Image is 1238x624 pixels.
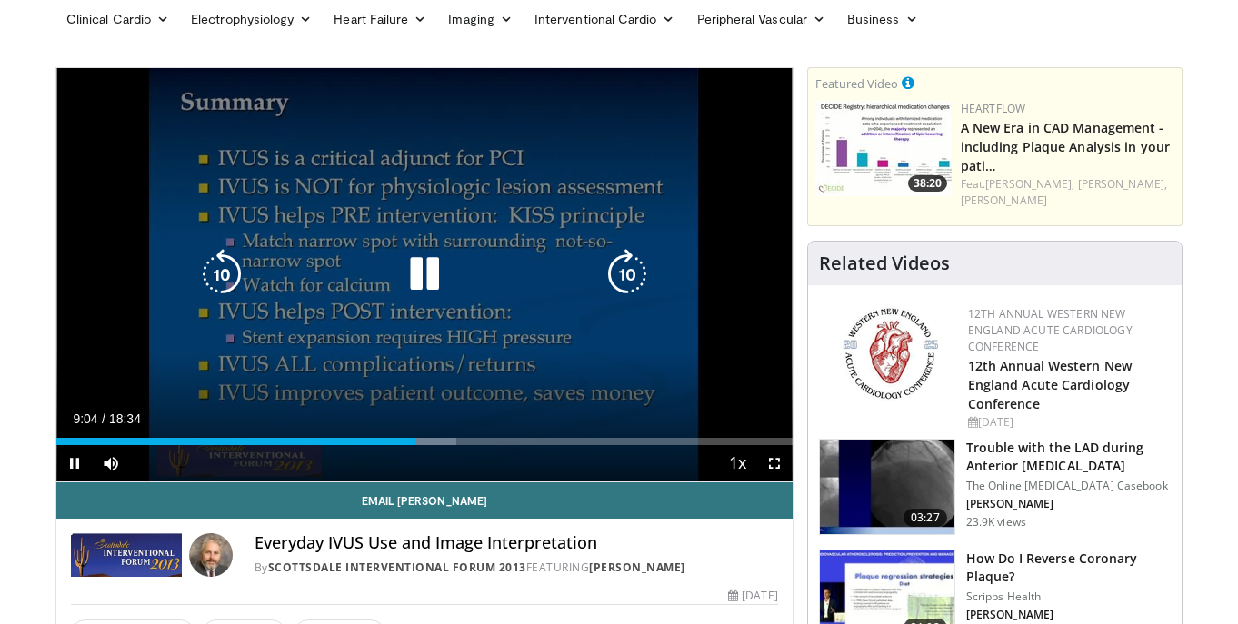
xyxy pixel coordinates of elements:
span: 9:04 [73,411,97,426]
a: A New Era in CAD Management - including Plaque Analysis in your pati… [961,119,1170,174]
a: 12th Annual Western New England Acute Cardiology Conference [968,357,1132,412]
h3: Trouble with the LAD during Anterior [MEDICAL_DATA] [966,439,1171,475]
div: Progress Bar [56,438,793,445]
button: Mute [93,445,129,481]
a: [PERSON_NAME] [589,560,685,575]
h4: Related Videos [819,253,950,274]
a: 03:27 Trouble with the LAD during Anterior [MEDICAL_DATA] The Online [MEDICAL_DATA] Casebook [PER... [819,439,1171,535]
p: The Online [MEDICAL_DATA] Casebook [966,479,1171,493]
h3: How Do I Reverse Coronary Plaque? [966,550,1171,586]
a: [PERSON_NAME] [961,193,1047,208]
p: Scripps Health [966,589,1171,604]
span: 38:20 [908,175,947,192]
img: 0954f259-7907-4053-a817-32a96463ecc8.png.150x105_q85_autocrop_double_scale_upscale_version-0.2.png [840,306,941,401]
p: [PERSON_NAME] [966,608,1171,622]
img: ABqa63mjaT9QMpl35hMDoxOmtxO3TYNt_2.150x105_q85_crop-smart_upscale.jpg [820,440,954,534]
a: Heartflow [961,101,1026,116]
p: [PERSON_NAME] [966,497,1171,511]
span: / [102,411,105,426]
a: Heart Failure [323,1,437,37]
img: Avatar [189,533,233,577]
div: [DATE] [968,414,1167,431]
a: [PERSON_NAME], [985,176,1074,192]
a: Scottsdale Interventional Forum 2013 [268,560,526,575]
a: Interventional Cardio [524,1,686,37]
h4: Everyday IVUS Use and Image Interpretation [255,533,778,553]
a: Imaging [437,1,524,37]
div: By FEATURING [255,560,778,576]
a: [PERSON_NAME], [1078,176,1167,192]
span: 03:27 [904,509,947,527]
button: Pause [56,445,93,481]
span: 18:34 [109,411,141,426]
a: Electrophysiology [180,1,323,37]
p: 23.9K views [966,515,1026,530]
div: [DATE] [728,588,777,604]
img: 738d0e2d-290f-4d89-8861-908fb8b721dc.150x105_q85_crop-smart_upscale.jpg [815,101,952,196]
a: Peripheral Vascular [686,1,836,37]
a: Business [836,1,929,37]
button: Playback Rate [720,445,756,481]
a: 38:20 [815,101,952,196]
a: 12th Annual Western New England Acute Cardiology Conference [968,306,1133,354]
a: Email [PERSON_NAME] [56,482,793,519]
video-js: Video Player [56,68,793,482]
img: Scottsdale Interventional Forum 2013 [71,533,182,577]
div: Feat. [961,176,1174,209]
a: Clinical Cardio [55,1,180,37]
small: Featured Video [815,75,898,92]
button: Fullscreen [756,445,793,481]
